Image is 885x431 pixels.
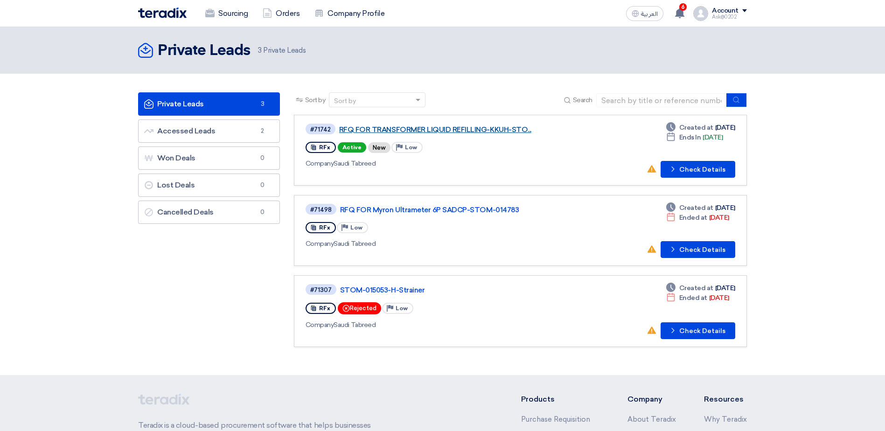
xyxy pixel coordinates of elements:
span: Low [396,305,408,312]
div: #71742 [310,126,331,132]
a: Cancelled Deals0 [138,201,280,224]
a: Private Leads3 [138,92,280,116]
span: Ended at [679,213,707,222]
div: #71498 [310,207,332,213]
span: Company [306,160,334,167]
span: Created at [679,123,713,132]
span: Created at [679,203,713,213]
img: Teradix logo [138,7,187,18]
a: Purchase Requisition [521,415,590,424]
a: Accessed Leads2 [138,119,280,143]
span: Search [573,95,592,105]
span: Company [306,240,334,248]
span: 2 [257,126,268,136]
a: Lost Deals0 [138,174,280,197]
h2: Private Leads [158,42,251,60]
input: Search by title or reference number [596,93,727,107]
div: [DATE] [666,203,735,213]
img: profile_test.png [693,6,708,21]
div: [DATE] [666,213,729,222]
div: [DATE] [666,123,735,132]
button: العربية [626,6,663,21]
li: Company [627,394,676,405]
button: Check Details [661,322,735,339]
li: Resources [704,394,747,405]
a: RFQ FOR TRANSFORMER LIQUID REFILLING-KKUH-STO... [339,125,572,134]
span: 0 [257,208,268,217]
span: Active [338,142,366,153]
span: RFx [319,144,330,151]
span: Low [350,224,362,231]
span: العربية [641,11,658,17]
a: RFQ FOR Myron Ultrameter 6P SADCP-STOM-014783 [340,206,573,214]
span: 3 [257,99,268,109]
div: [DATE] [666,283,735,293]
a: Orders [255,3,307,24]
a: Why Teradix [704,415,747,424]
span: 0 [257,181,268,190]
a: STOM-015053-H-Strainer [340,286,573,294]
div: Rejected [338,302,381,314]
span: Ended at [679,293,707,303]
div: Ask@0202 [712,14,747,20]
li: Products [521,394,600,405]
span: Low [405,144,417,151]
div: Saudi Tabreed [306,159,574,168]
span: RFx [319,224,330,231]
span: RFx [319,305,330,312]
a: Sourcing [198,3,255,24]
span: Private Leads [258,45,306,56]
div: Saudi Tabreed [306,239,575,249]
a: Won Deals0 [138,146,280,170]
button: Check Details [661,241,735,258]
span: 6 [679,3,687,11]
span: Sort by [305,95,326,105]
a: About Teradix [627,415,676,424]
span: 0 [257,153,268,163]
button: Check Details [661,161,735,178]
div: #71307 [310,287,332,293]
div: [DATE] [666,293,729,303]
span: 3 [258,46,262,55]
a: Company Profile [307,3,392,24]
span: Company [306,321,334,329]
div: Sort by [334,96,356,106]
div: Saudi Tabreed [306,320,575,330]
span: Ends In [679,132,701,142]
div: [DATE] [666,132,723,142]
span: Created at [679,283,713,293]
div: Account [712,7,739,15]
div: New [368,142,390,153]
